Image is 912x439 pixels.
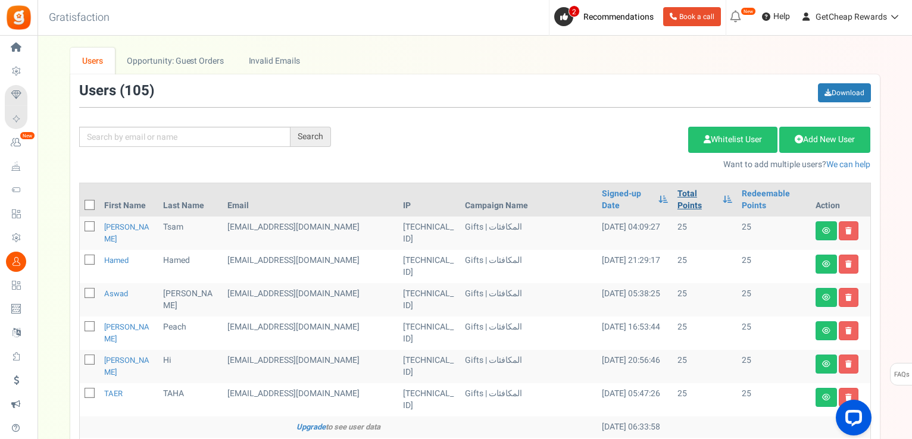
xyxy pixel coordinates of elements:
td: [DATE] 06:33:58 [597,416,673,438]
td: [DATE] 05:38:25 [597,283,673,316]
td: Hi [158,350,223,383]
td: peach [158,316,223,350]
a: Redeemable Points [742,188,805,212]
p: Want to add multiple users? [349,159,871,171]
i: View details [822,327,830,334]
i: Delete user [845,227,852,234]
input: Search by email or name [79,127,291,147]
td: 25 [737,250,810,283]
td: [TECHNICAL_ID] [398,217,460,250]
h3: Users ( ) [79,83,154,99]
th: First Name [99,183,159,217]
a: 2 Recommendations [554,7,658,26]
td: 25 [673,250,737,283]
i: View details [822,227,830,234]
h3: Gratisfaction [36,6,123,30]
a: Download [818,83,871,102]
td: subscriber [223,383,398,416]
td: [TECHNICAL_ID] [398,250,460,283]
td: subscriber [223,250,398,283]
a: New [5,133,32,153]
td: [DATE] 16:53:44 [597,316,673,350]
i: Delete user [845,394,852,401]
a: Add New User [779,127,870,153]
span: Help [770,11,790,23]
td: 25 [673,316,737,350]
a: Hamed [104,255,129,266]
td: [TECHNICAL_ID] [398,383,460,416]
i: to see user data [296,421,380,432]
td: [DATE] 04:09:27 [597,217,673,250]
td: 25 [673,350,737,383]
a: Signed-up Date [602,188,652,212]
a: We can help [826,158,870,171]
td: [PERSON_NAME] [158,283,223,316]
td: subscriber [223,217,398,250]
td: [DATE] 05:47:26 [597,383,673,416]
td: [DATE] 20:56:46 [597,350,673,383]
a: Whitelist User [688,127,777,153]
i: Delete user [845,294,852,301]
span: GetCheap Rewards [816,11,887,23]
a: [PERSON_NAME] [104,355,149,378]
a: Help [757,7,795,26]
i: View details [822,294,830,301]
td: subscriber [223,283,398,316]
i: View details [822,360,830,368]
td: 25 [737,217,810,250]
td: Gifts | المكافئات [460,217,597,250]
th: IP [398,183,460,217]
th: Action [811,183,870,217]
em: New [20,131,35,140]
td: Gifts | المكافئات [460,316,597,350]
div: Search [291,127,331,147]
td: 25 [737,383,810,416]
td: subscriber [223,316,398,350]
td: Gifts | المكافئات [460,350,597,383]
a: TAER [104,388,123,399]
span: 105 [124,80,149,101]
td: 25 [673,383,737,416]
em: New [741,7,756,15]
i: Delete user [845,360,852,368]
td: 25 [673,217,737,250]
td: [DATE] 21:29:17 [597,250,673,283]
i: View details [822,394,830,401]
i: View details [822,261,830,268]
a: Opportunity: Guest Orders [115,48,236,74]
img: Gratisfaction [5,4,32,31]
span: 2 [569,5,580,17]
i: Delete user [845,327,852,334]
a: Aswad [104,288,128,299]
td: [TECHNICAL_ID] [398,350,460,383]
td: 25 [673,283,737,316]
a: [PERSON_NAME] [104,221,149,244]
a: Upgrade [296,421,326,432]
td: Gifts | المكافئات [460,283,597,316]
a: Total Points [677,188,717,212]
a: Book a call [663,7,721,26]
td: subscriber [223,350,398,383]
th: Campaign Name [460,183,597,217]
th: Email [223,183,398,217]
td: [TECHNICAL_ID] [398,316,460,350]
td: Hamed [158,250,223,283]
span: FAQs [894,363,910,386]
i: Delete user [845,261,852,268]
a: Users [70,48,115,74]
span: Recommendations [583,11,654,23]
th: Last Name [158,183,223,217]
td: tsam [158,217,223,250]
a: Invalid Emails [236,48,312,74]
td: Gifts | المكافئات [460,383,597,416]
td: 25 [737,283,810,316]
td: TAHA [158,383,223,416]
td: [TECHNICAL_ID] [398,283,460,316]
td: Gifts | المكافئات [460,250,597,283]
a: [PERSON_NAME] [104,321,149,344]
td: 25 [737,316,810,350]
td: 25 [737,350,810,383]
